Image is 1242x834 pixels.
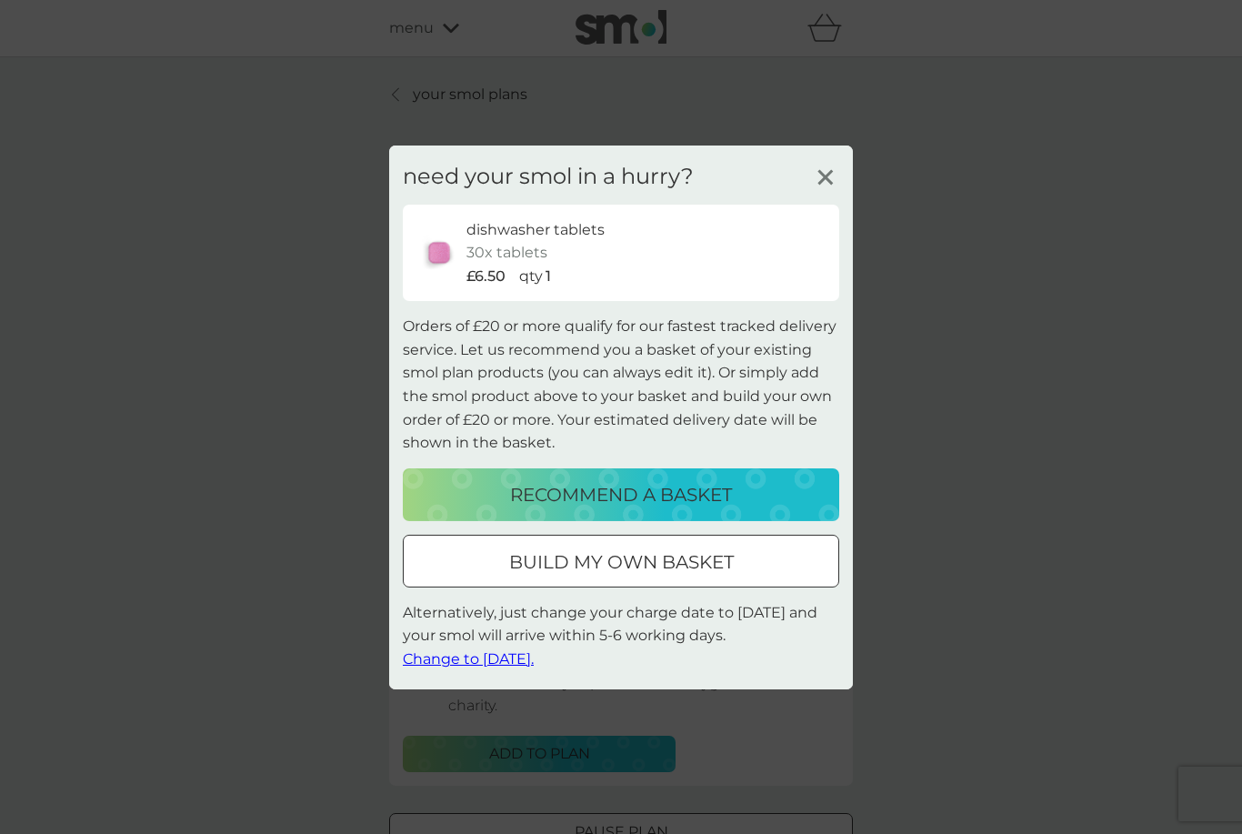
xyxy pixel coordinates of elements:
p: recommend a basket [510,480,732,509]
p: Alternatively, just change your charge date to [DATE] and your smol will arrive within 5-6 workin... [403,601,839,671]
span: Change to [DATE]. [403,650,534,668]
p: £6.50 [466,265,506,288]
p: 30x tablets [466,241,547,265]
button: Change to [DATE]. [403,648,534,671]
button: build my own basket [403,535,839,588]
p: build my own basket [509,548,734,577]
p: qty [519,265,543,288]
p: dishwasher tablets [466,217,605,241]
button: recommend a basket [403,468,839,521]
p: Orders of £20 or more qualify for our fastest tracked delivery service. Let us recommend you a ba... [403,315,839,455]
h3: need your smol in a hurry? [403,163,694,189]
p: 1 [546,265,551,288]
